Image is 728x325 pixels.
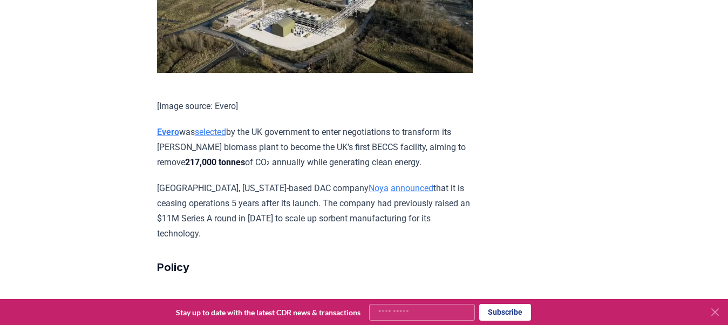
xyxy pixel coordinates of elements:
[391,183,433,193] a: announced
[157,261,189,274] strong: Policy
[157,99,473,114] p: [Image source: Evero]
[185,157,245,167] strong: 217,000 tonnes
[157,181,473,241] p: [GEOGRAPHIC_DATA], [US_STATE]-based DAC company that it is ceasing operations 5 years after its l...
[369,183,389,193] a: Noya
[157,127,179,137] a: Evero
[157,125,473,170] p: was by the UK government to enter negotiations to transform its [PERSON_NAME] biomass plant to be...
[195,127,226,137] a: selected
